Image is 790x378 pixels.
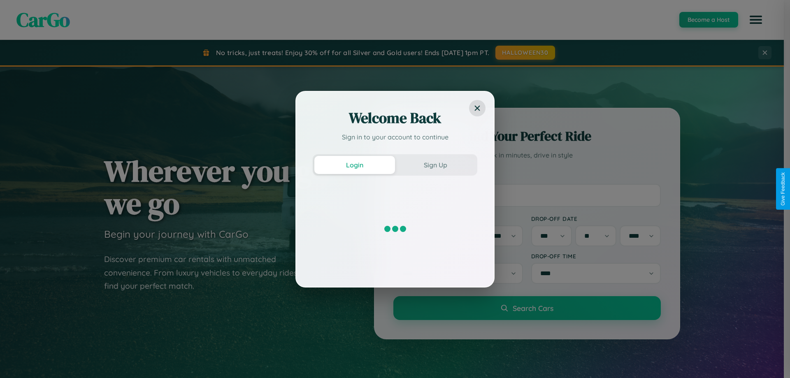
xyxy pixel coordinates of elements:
div: Give Feedback [780,172,786,206]
button: Login [314,156,395,174]
iframe: Intercom live chat [8,350,28,370]
p: Sign in to your account to continue [313,132,477,142]
button: Sign Up [395,156,476,174]
h2: Welcome Back [313,108,477,128]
